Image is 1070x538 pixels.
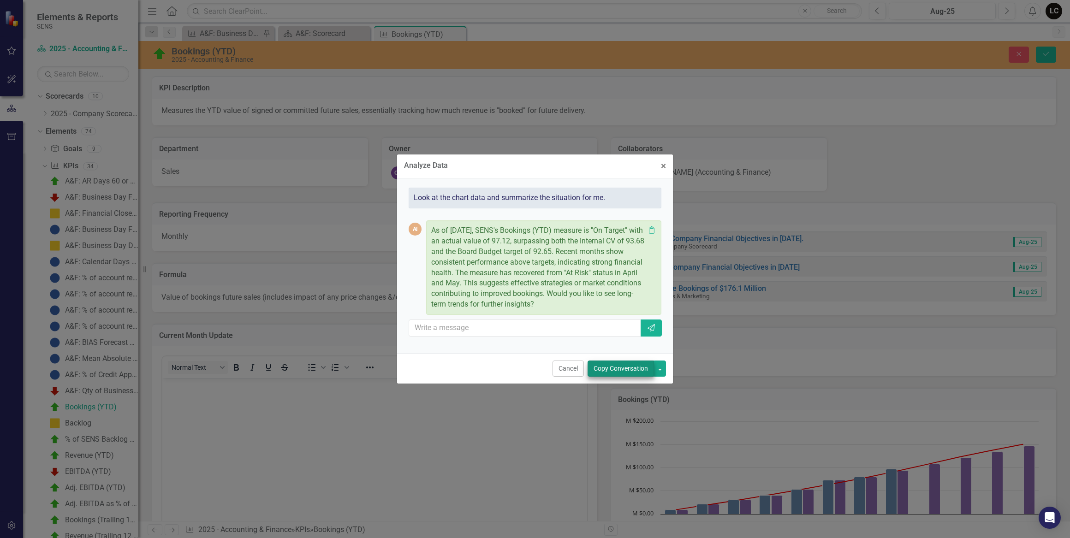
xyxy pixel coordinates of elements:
[431,225,645,310] p: As of [DATE], SENS's Bookings (YTD) measure is "On Target" with an actual value of 97.12, surpass...
[661,160,666,171] span: ×
[409,319,642,337] input: Write a message
[404,161,448,170] div: Analyze Data
[553,361,584,377] button: Cancel
[1039,507,1061,529] div: Open Intercom Messenger
[409,223,422,236] div: AI
[409,188,661,208] div: Look at the chart data and summarize the situation for me.
[588,361,654,377] button: Copy Conversation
